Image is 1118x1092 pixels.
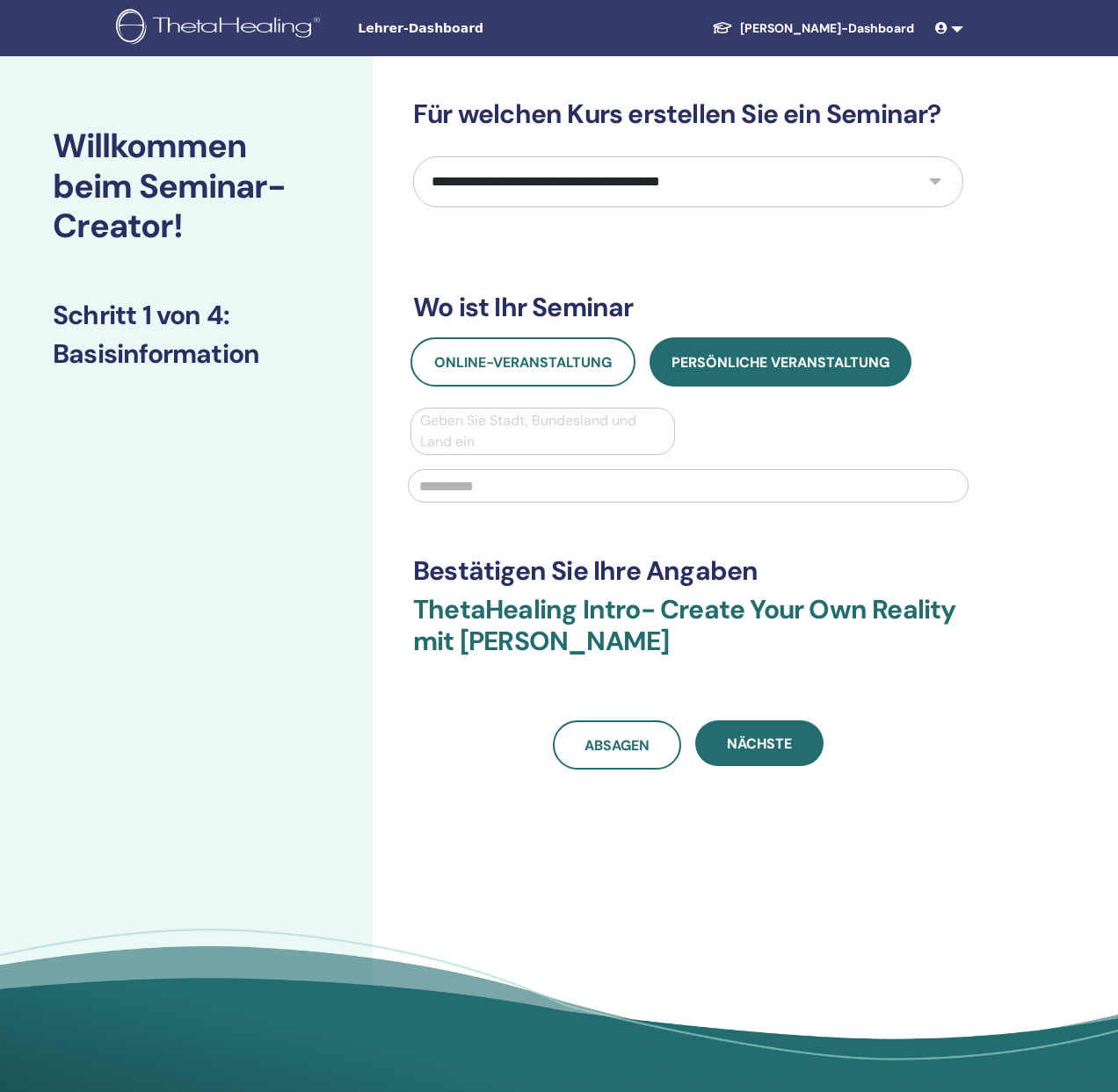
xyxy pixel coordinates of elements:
img: logo.png [116,9,326,48]
span: Online-Veranstaltung [434,353,612,372]
a: [PERSON_NAME]-Dashboard [698,12,928,45]
h2: Willkommen beim Seminar-Creator! [53,127,320,247]
h3: Bestätigen Sie Ihre Angaben [413,555,963,587]
span: Lehrer-Dashboard [358,19,621,38]
button: Persönliche Veranstaltung [650,337,911,387]
span: Absagen [584,736,650,755]
div: Geben Sie Stadt, Bundesland und Land ein [420,410,665,452]
img: graduation-cap-white.svg [712,20,733,35]
h3: Wo ist Ihr Seminar [413,292,963,323]
a: Absagen [553,720,681,770]
h3: Basisinformation [53,338,320,370]
span: Persönliche Veranstaltung [672,353,889,372]
button: Nächste [695,720,824,766]
span: Nächste [727,734,792,753]
button: Online-Veranstaltung [410,337,635,387]
h3: ThetaHealing Intro- Create Your Own Reality mit [PERSON_NAME] [413,594,963,678]
h3: Schritt 1 von 4 : [53,300,320,331]
h3: Für welchen Kurs erstellen Sie ein Seminar? [413,98,963,130]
